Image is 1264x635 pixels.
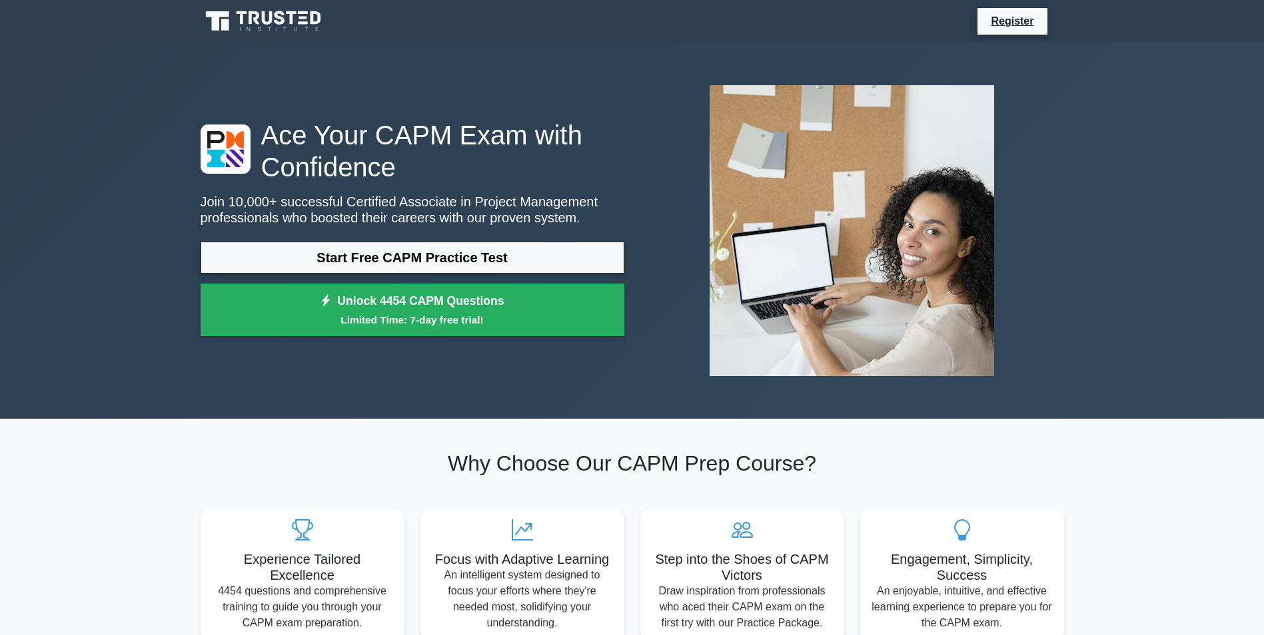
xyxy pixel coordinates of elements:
[651,551,834,583] h5: Step into the Shoes of CAPM Victors
[431,567,614,631] p: An intelligent system designed to focus your efforts where they're needed most, solidifying your ...
[211,551,394,583] h5: Experience Tailored Excellence
[201,284,624,337] a: Unlock 4454 CAPM QuestionsLimited Time: 7-day free trial!
[201,119,624,183] h1: Ace Your CAPM Exam with Confidence
[211,583,394,631] p: 4454 questions and comprehensive training to guide you through your CAPM exam preparation.
[651,583,834,631] p: Draw inspiration from professionals who aced their CAPM exam on the first try with our Practice P...
[201,194,624,226] p: Join 10,000+ successful Certified Associate in Project Management professionals who boosted their...
[431,551,614,567] h5: Focus with Adaptive Learning
[871,551,1053,583] h5: Engagement, Simplicity, Success
[201,242,624,274] a: Start Free CAPM Practice Test
[983,13,1041,29] a: Register
[871,583,1053,631] p: An enjoyable, intuitive, and effective learning experience to prepare you for the CAPM exam.
[217,312,608,327] small: Limited Time: 7-day free trial!
[201,451,1064,476] h2: Why Choose Our CAPM Prep Course?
